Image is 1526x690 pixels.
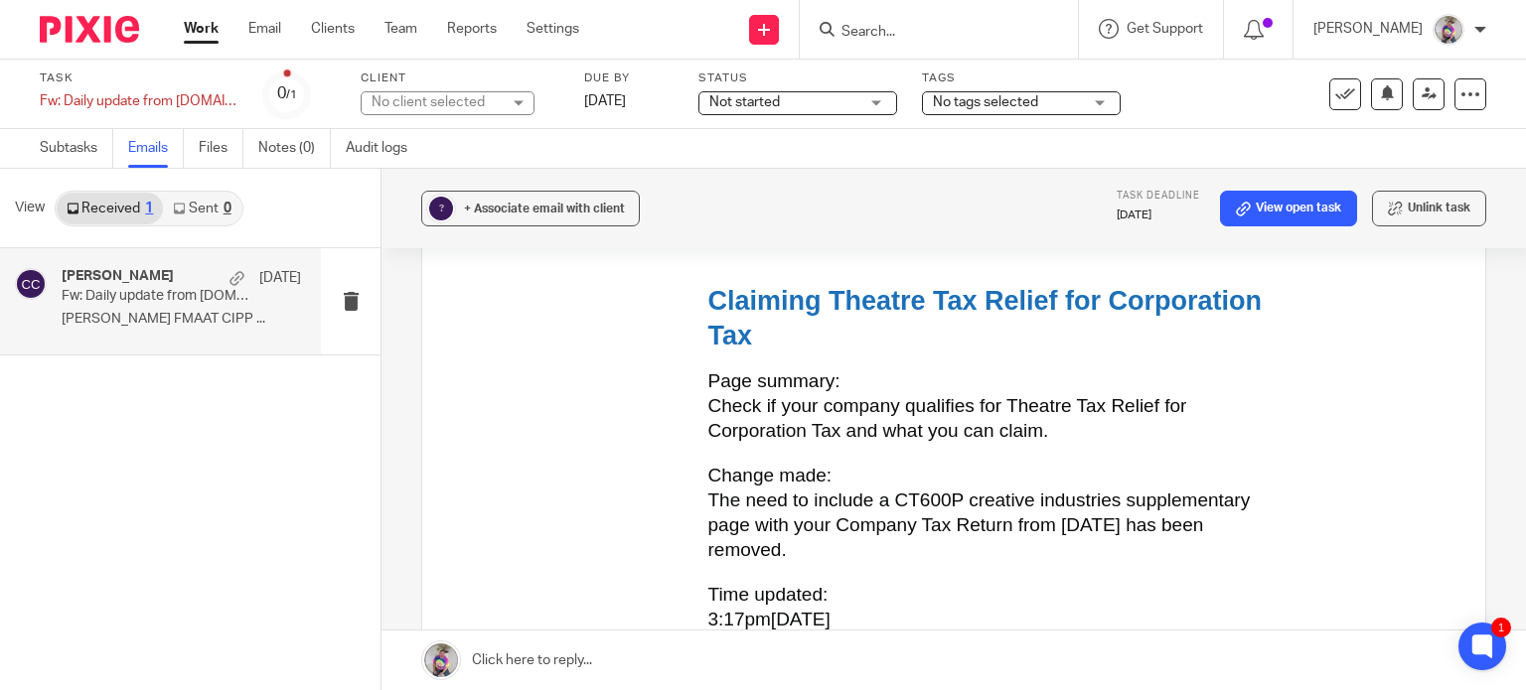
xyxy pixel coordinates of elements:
a: Emails [128,129,184,168]
a: Notes (0) [258,129,331,168]
div: 1 [145,202,153,215]
p: FMAAT CIPP [289,73,376,91]
a: Audit logs [346,129,422,168]
a: Files [199,129,243,168]
small: /1 [286,89,297,100]
a: Work [184,19,219,39]
span: + Associate email with client [464,203,625,214]
p: [DATE] [1117,207,1200,223]
a: [DOMAIN_NAME] [690,154,807,170]
p: [PERSON_NAME] [289,51,963,72]
span: No tags selected [933,95,1038,109]
img: Pixie [40,16,139,43]
a: View open task [1220,191,1357,226]
span: [DATE] [584,94,626,108]
img: DBTieDye.jpg [1433,14,1464,46]
a: Clients [311,19,355,39]
p: O: 01925 909170 [289,136,401,154]
div: Fw: Daily update from GOV.UK for: Tax agent and adviser guidance [40,91,238,111]
p: Fw: Daily update from [DOMAIN_NAME] for: Tax agent and adviser guidance [62,288,253,305]
div: ? [429,197,453,220]
a: Sent0 [163,193,240,224]
button: ? + Associate email with client [421,191,640,226]
img: svg%3E [15,268,47,300]
p: M: [289,118,401,136]
span: Task deadline [1117,191,1200,201]
div: 0 [277,82,297,105]
a: Subtasks [40,129,113,168]
p: Accountant / Director [289,91,437,109]
h2: Tax agent and adviser guidance [192,436,748,481]
a: [PERSON_NAME][EMAIL_ADDRESS][DOMAIN_NAME] [303,154,670,170]
a: Received1 [57,193,163,224]
button: Unlink task [1372,191,1486,226]
a: [DOMAIN_NAME] [328,336,610,372]
p: [PERSON_NAME] [1313,19,1423,39]
div: No client selected [372,92,501,112]
a: Email [248,19,281,39]
a: Claiming Film Tax Relief for Corporation Tax [192,553,704,618]
a: 07900907314 [305,118,394,134]
p: W: .[GEOGRAPHIC_DATA] [674,154,964,172]
a: Reports [447,19,497,39]
p: [PERSON_NAME]​​​​ FMAAT CIPP ... [62,311,301,328]
span: View [15,198,45,218]
label: Status [698,70,897,86]
div: 1 [1491,618,1511,637]
p: Daily update from GOV.​[GEOGRAPHIC_DATA] for: [192,391,748,416]
a: Settings [527,19,579,39]
div: Fw: Daily update from [DOMAIN_NAME] for: Tax agent and adviser guidance [40,91,238,111]
label: Due by [584,70,674,86]
label: Client [361,70,559,86]
label: Task [40,70,238,86]
input: Search [839,24,1018,42]
p: E: [289,154,670,172]
div: 0 [224,202,231,215]
span: Not started [709,95,780,109]
a: Team [384,19,417,39]
p: [DATE] [259,268,301,288]
p: | [670,154,674,172]
span: [DOMAIN_NAME] [381,336,610,372]
span: Get Support [1127,22,1203,36]
label: Tags [922,70,1121,86]
h4: [PERSON_NAME] [62,268,174,285]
